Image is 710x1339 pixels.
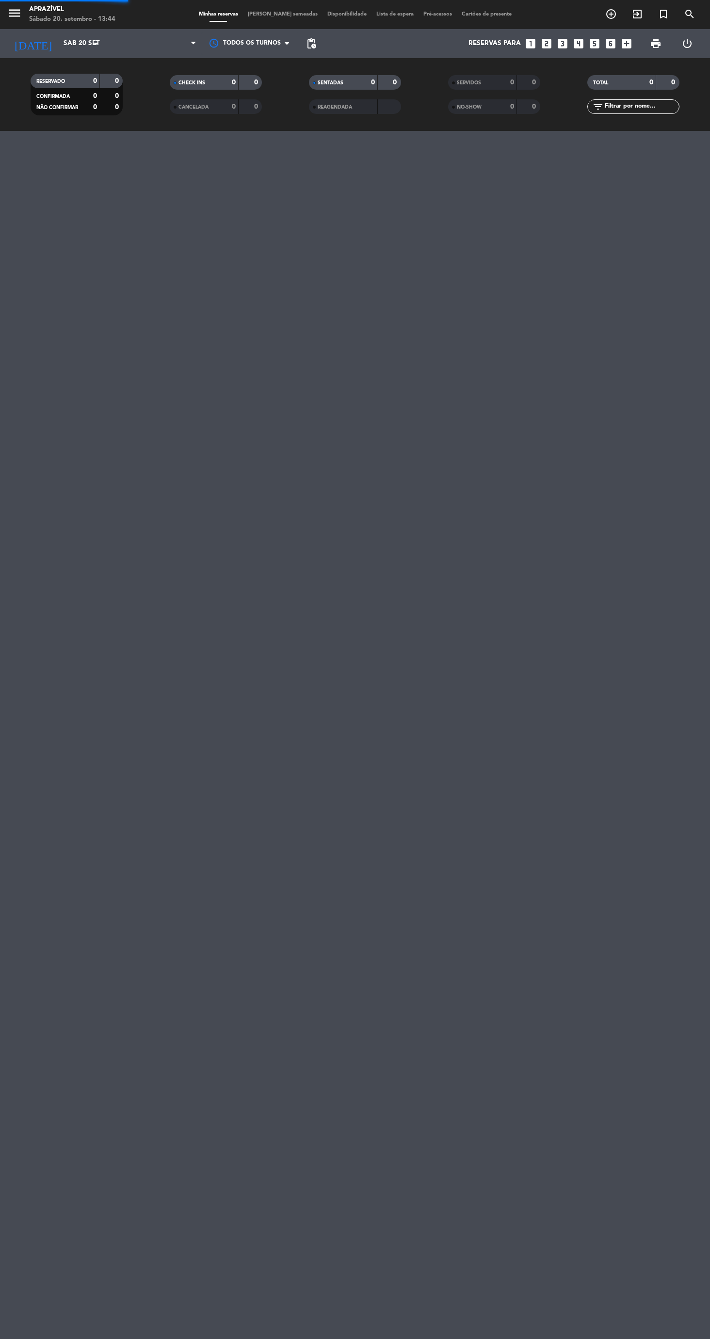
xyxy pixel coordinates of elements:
[658,8,669,20] i: turned_in_not
[393,79,399,86] strong: 0
[36,79,65,84] span: RESERVADO
[232,103,236,110] strong: 0
[532,103,538,110] strong: 0
[115,104,121,111] strong: 0
[457,80,481,85] span: SERVIDOS
[540,37,553,50] i: looks_two
[371,79,375,86] strong: 0
[232,79,236,86] strong: 0
[620,37,633,50] i: add_box
[556,37,569,50] i: looks_3
[29,15,115,24] div: Sábado 20. setembro - 13:44
[631,8,643,20] i: exit_to_app
[605,8,617,20] i: add_circle_outline
[29,5,115,15] div: Aprazível
[588,37,601,50] i: looks_5
[93,78,97,84] strong: 0
[254,103,260,110] strong: 0
[532,79,538,86] strong: 0
[457,105,482,110] span: NO-SHOW
[671,29,703,58] div: LOG OUT
[115,78,121,84] strong: 0
[243,12,323,17] span: [PERSON_NAME] semeadas
[90,38,102,49] i: arrow_drop_down
[457,12,516,17] span: Cartões de presente
[7,33,59,54] i: [DATE]
[318,105,352,110] span: REAGENDADA
[36,94,70,99] span: CONFIRMADA
[371,12,419,17] span: Lista de espera
[7,6,22,20] i: menu
[572,37,585,50] i: looks_4
[468,40,521,48] span: Reservas para
[93,93,97,99] strong: 0
[178,80,205,85] span: CHECK INS
[592,101,604,112] i: filter_list
[194,12,243,17] span: Minhas reservas
[604,37,617,50] i: looks_6
[419,12,457,17] span: Pré-acessos
[684,8,695,20] i: search
[36,105,78,110] span: NÃO CONFIRMAR
[650,38,662,49] span: print
[671,79,677,86] strong: 0
[604,101,679,112] input: Filtrar por nome...
[254,79,260,86] strong: 0
[649,79,653,86] strong: 0
[318,80,343,85] span: SENTADAS
[524,37,537,50] i: looks_one
[510,79,514,86] strong: 0
[593,80,608,85] span: TOTAL
[93,104,97,111] strong: 0
[510,103,514,110] strong: 0
[681,38,693,49] i: power_settings_new
[115,93,121,99] strong: 0
[178,105,209,110] span: CANCELADA
[323,12,371,17] span: Disponibilidade
[306,38,317,49] span: pending_actions
[7,6,22,24] button: menu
